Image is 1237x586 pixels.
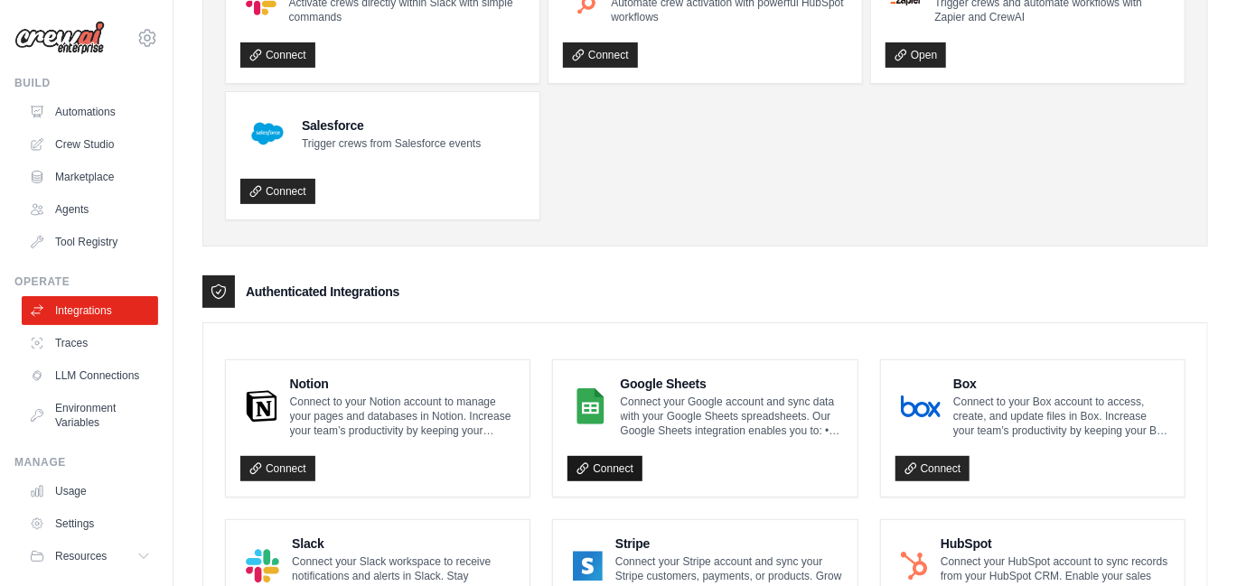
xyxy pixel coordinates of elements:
span: Resources [55,549,107,563]
img: HubSpot Logo [901,548,928,584]
h4: Stripe [615,535,843,553]
div: Operate [14,274,158,289]
a: Settings [22,509,158,538]
a: Open [886,42,946,68]
a: Connect [895,456,970,481]
a: Connect [240,42,315,68]
h4: Notion [290,375,516,393]
h4: HubSpot [941,535,1170,553]
a: Connect [567,456,642,481]
h4: Google Sheets [621,375,843,393]
a: Environment Variables [22,394,158,437]
a: Usage [22,477,158,506]
div: Manage [14,455,158,470]
h4: Box [953,375,1170,393]
a: Marketplace [22,163,158,191]
a: Agents [22,195,158,224]
p: Connect to your Box account to access, create, and update files in Box. Increase your team’s prod... [953,395,1170,438]
a: Traces [22,329,158,358]
img: Notion Logo [246,388,277,424]
h4: Salesforce [302,116,481,135]
img: Google Sheets Logo [573,388,607,424]
p: Connect your Google account and sync data with your Google Sheets spreadsheets. Our Google Sheets... [621,395,843,438]
img: Box Logo [901,388,941,424]
a: Crew Studio [22,130,158,159]
p: Connect to your Notion account to manage your pages and databases in Notion. Increase your team’s... [290,395,516,438]
a: Integrations [22,296,158,325]
a: Tool Registry [22,228,158,256]
a: LLM Connections [22,361,158,390]
div: Build [14,76,158,90]
a: Connect [240,179,315,204]
h3: Authenticated Integrations [246,283,399,301]
h4: Slack [292,535,515,553]
p: Trigger crews from Salesforce events [302,136,481,151]
img: Logo [14,21,105,55]
a: Connect [240,456,315,481]
img: Slack Logo [246,548,279,584]
a: Automations [22,98,158,126]
iframe: Chat Widget [1147,499,1237,586]
img: Stripe Logo [573,548,603,584]
a: Connect [563,42,638,68]
button: Resources [22,542,158,571]
img: Salesforce Logo [246,112,289,155]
